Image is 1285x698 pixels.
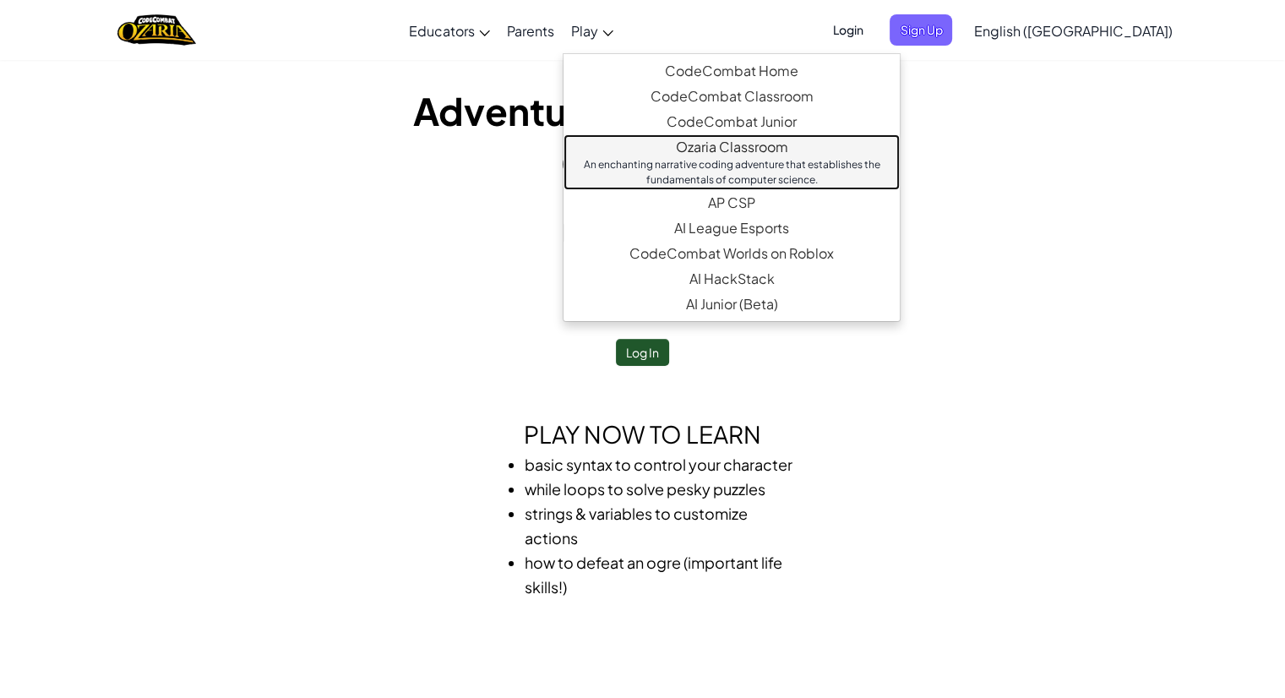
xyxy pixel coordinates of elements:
[564,292,900,317] a: AI Junior (Beta)Introduces multimodal generative AI in a simple and intuitive platform designed s...
[563,8,622,53] a: Play
[564,134,900,190] a: Ozaria ClassroomAn enchanting narrative coding adventure that establishes the fundamentals of com...
[339,85,947,189] h1: Adventurers, welcome to Courses!
[890,14,952,46] button: Sign Up
[409,22,475,40] span: Educators
[525,501,795,550] li: strings & variables to customize actions
[564,241,900,266] a: CodeCombat Worlds on RobloxThis MMORPG teaches Lua coding and provides a real-world platform to c...
[117,13,196,47] a: Ozaria by CodeCombat logo
[571,22,598,40] span: Play
[564,190,900,215] a: AP CSPEndorsed by the College Board, our AP CSP curriculum provides game-based and turnkey tools ...
[564,84,900,109] a: CodeCombat Classroom
[525,550,795,599] li: how to defeat an ogre (important life skills!)
[339,417,947,452] h2: Play now to learn
[339,215,947,250] h2: Ready to play?
[616,339,669,366] button: Log In
[400,8,498,53] a: Educators
[117,13,196,47] img: Home
[525,452,795,477] li: basic syntax to control your character
[822,14,873,46] button: Login
[498,8,563,53] a: Parents
[580,157,883,188] div: An enchanting narrative coding adventure that establishes the fundamentals of computer science.
[564,215,900,241] a: AI League EsportsAn epic competitive coding esports platform that encourages creative programming...
[564,58,900,84] a: CodeCombat HomeWith access to all 530 levels and exclusive features like pets, premium only items...
[525,477,795,501] li: while loops to solve pesky puzzles
[564,109,900,134] a: CodeCombat JuniorOur flagship K-5 curriculum features a progression of learning levels that teach...
[973,22,1172,40] span: English ([GEOGRAPHIC_DATA])
[564,266,900,292] a: AI HackStackThe first generative AI companion tool specifically crafted for those new to AI with ...
[965,8,1180,53] a: English ([GEOGRAPHIC_DATA])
